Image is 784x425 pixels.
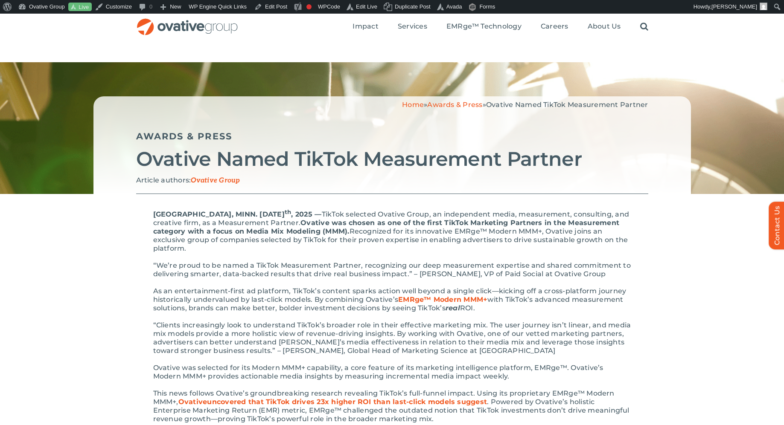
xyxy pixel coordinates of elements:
span: Impact [353,22,378,31]
p: Ovative was selected for its Modern MMM+ capability, a core feature of its marketing intelligence... [153,364,631,381]
span: Ovative Named TikTok Measurement Partner [486,101,648,109]
a: EMRge™ Modern MMM+ [398,295,487,304]
a: About Us [588,22,621,32]
p: This news follows Ovative’s groundbreaking research revealing TikTok’s full-funnel impact. Using ... [153,389,631,423]
h2: Ovative Named TikTok Measurement Partner [136,148,648,170]
em: real [446,304,460,312]
strong: uncovered that TikTok drives 23x higher ROI than last-click models suggest [207,398,487,406]
a: Careers [541,22,568,32]
div: Focus keyphrase not set [306,4,312,9]
p: TikTok selected Ovative Group, an independent media, measurement, consulting, and creative firm, ... [153,208,631,253]
a: EMRge™ Technology [446,22,522,32]
strong: Ovative [178,398,207,406]
sup: th [285,208,291,215]
a: Live [68,3,92,12]
a: Impact [353,22,378,32]
a: Awards & Press [427,101,482,109]
span: Services [398,22,427,31]
strong: [GEOGRAPHIC_DATA], MINN. [DATE] , 2025 –– [153,210,322,218]
a: OG_Full_horizontal_RGB [136,17,239,26]
span: [PERSON_NAME] [711,3,757,10]
strong: Ovative was chosen as one of the first TikTok Marketing Partners in the Measurement category with... [153,219,620,235]
a: Ovativeuncovered that TikTok drives 23x higher ROI than last-click models suggest [178,398,487,406]
span: Ovative Group [191,176,240,185]
p: As an entertainment-first ad platform, TikTok’s content sparks action well beyond a single click—... [153,287,631,312]
a: Home [402,101,424,109]
p: “We’re proud to be named a TikTok Measurement Partner, recognizing our deep measurement expertise... [153,261,631,278]
span: About Us [588,22,621,31]
a: Search [640,22,648,32]
span: Careers [541,22,568,31]
span: » » [402,101,648,109]
span: EMRge™ Technology [446,22,522,31]
p: “Clients increasingly look to understand TikTok’s broader role in their effective marketing mix. ... [153,321,631,355]
a: Services [398,22,427,32]
a: Awards & Press [136,131,232,142]
p: Article authors: [136,176,648,185]
nav: Menu [353,13,648,40]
